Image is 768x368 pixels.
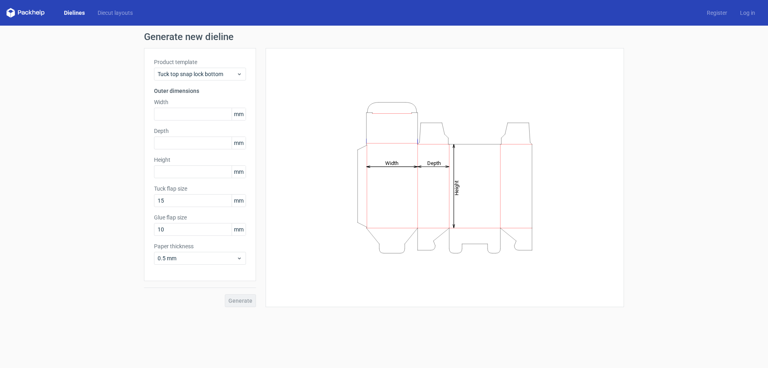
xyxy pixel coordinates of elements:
span: mm [232,166,246,178]
a: Register [700,9,734,17]
span: mm [232,223,246,235]
span: mm [232,137,246,149]
label: Glue flap size [154,213,246,221]
tspan: Depth [427,160,441,166]
label: Product template [154,58,246,66]
span: Tuck top snap lock bottom [158,70,236,78]
span: mm [232,195,246,207]
a: Log in [734,9,762,17]
h3: Outer dimensions [154,87,246,95]
a: Dielines [58,9,91,17]
label: Height [154,156,246,164]
label: Tuck flap size [154,185,246,193]
h1: Generate new dieline [144,32,624,42]
tspan: Height [454,180,460,195]
label: Paper thickness [154,242,246,250]
span: 0.5 mm [158,254,236,262]
label: Depth [154,127,246,135]
tspan: Width [385,160,398,166]
label: Width [154,98,246,106]
span: mm [232,108,246,120]
a: Diecut layouts [91,9,139,17]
